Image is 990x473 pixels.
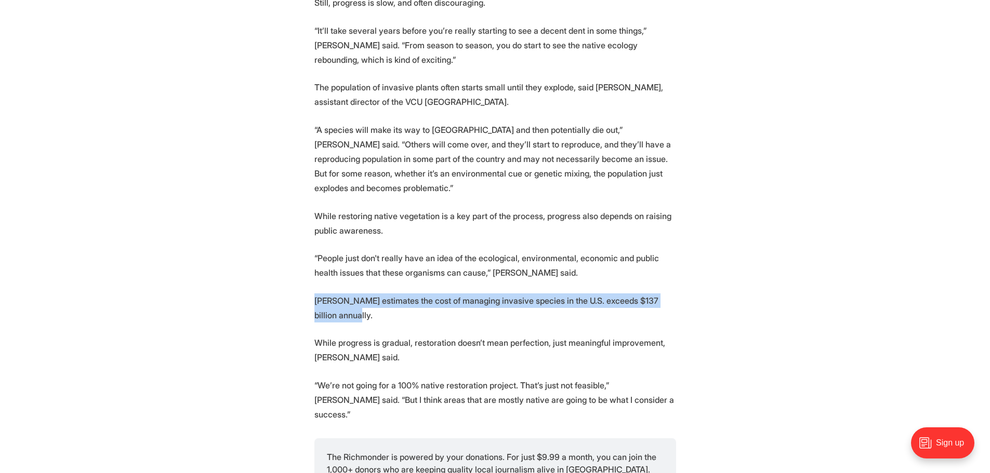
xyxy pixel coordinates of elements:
[314,293,676,322] p: [PERSON_NAME] estimates the cost of managing invasive species in the U.S. exceeds $137 billion an...
[314,123,676,195] p: “A species will make its way to [GEOGRAPHIC_DATA] and then potentially die out,” [PERSON_NAME] sa...
[314,23,676,67] p: “It’ll take several years before you’re really starting to see a decent dent in some things,” [PE...
[902,422,990,473] iframe: portal-trigger
[314,251,676,280] p: “People just don't really have an idea of the ecological, environmental, economic and public heal...
[314,209,676,238] p: While restoring native vegetation is a key part of the process, progress also depends on raising ...
[314,80,676,109] p: The population of invasive plants often starts small until they explode, said [PERSON_NAME], assi...
[314,335,676,364] p: While progress is gradual, restoration doesn’t mean perfection, just meaningful improvement, [PER...
[314,378,676,422] p: “We’re not going for a 100% native restoration project. That’s just not feasible,” [PERSON_NAME] ...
